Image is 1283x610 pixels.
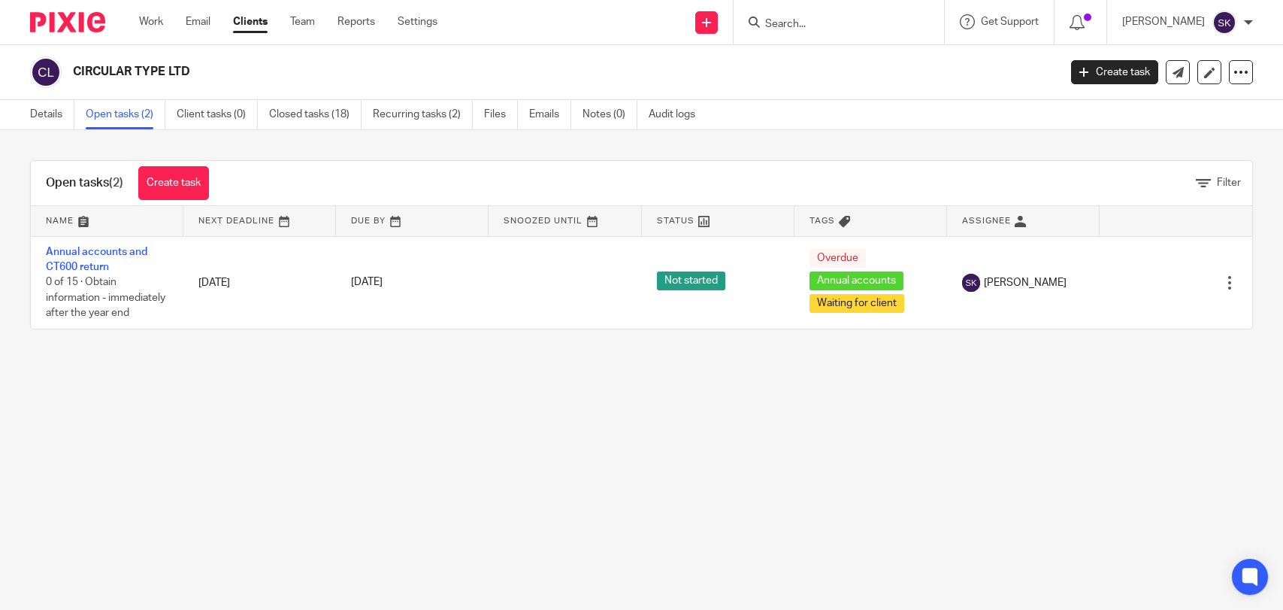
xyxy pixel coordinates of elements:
[962,274,980,292] img: svg%3E
[73,64,853,80] h2: CIRCULAR TYPE LTD
[290,14,315,29] a: Team
[657,217,694,225] span: Status
[529,100,571,129] a: Emails
[984,275,1067,290] span: [PERSON_NAME]
[138,166,209,200] a: Create task
[809,217,835,225] span: Tags
[139,14,163,29] a: Work
[46,247,147,272] a: Annual accounts and CT600 return
[183,236,336,329] td: [DATE]
[504,217,582,225] span: Snoozed Until
[351,278,383,288] span: [DATE]
[373,100,473,129] a: Recurring tasks (2)
[1071,60,1158,84] a: Create task
[1217,178,1241,188] span: Filter
[30,100,74,129] a: Details
[981,17,1039,27] span: Get Support
[177,100,258,129] a: Client tasks (0)
[337,14,375,29] a: Reports
[1212,11,1236,35] img: svg%3E
[398,14,437,29] a: Settings
[657,272,725,290] span: Not started
[30,56,62,88] img: svg%3E
[46,277,165,318] span: 0 of 15 · Obtain information - immediately after the year end
[30,12,105,32] img: Pixie
[484,100,518,129] a: Files
[86,100,165,129] a: Open tasks (2)
[269,100,362,129] a: Closed tasks (18)
[1122,14,1205,29] p: [PERSON_NAME]
[809,294,904,313] span: Waiting for client
[233,14,268,29] a: Clients
[809,249,866,268] span: Overdue
[109,177,123,189] span: (2)
[46,175,123,191] h1: Open tasks
[582,100,637,129] a: Notes (0)
[186,14,210,29] a: Email
[764,18,899,32] input: Search
[809,272,903,290] span: Annual accounts
[649,100,707,129] a: Audit logs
